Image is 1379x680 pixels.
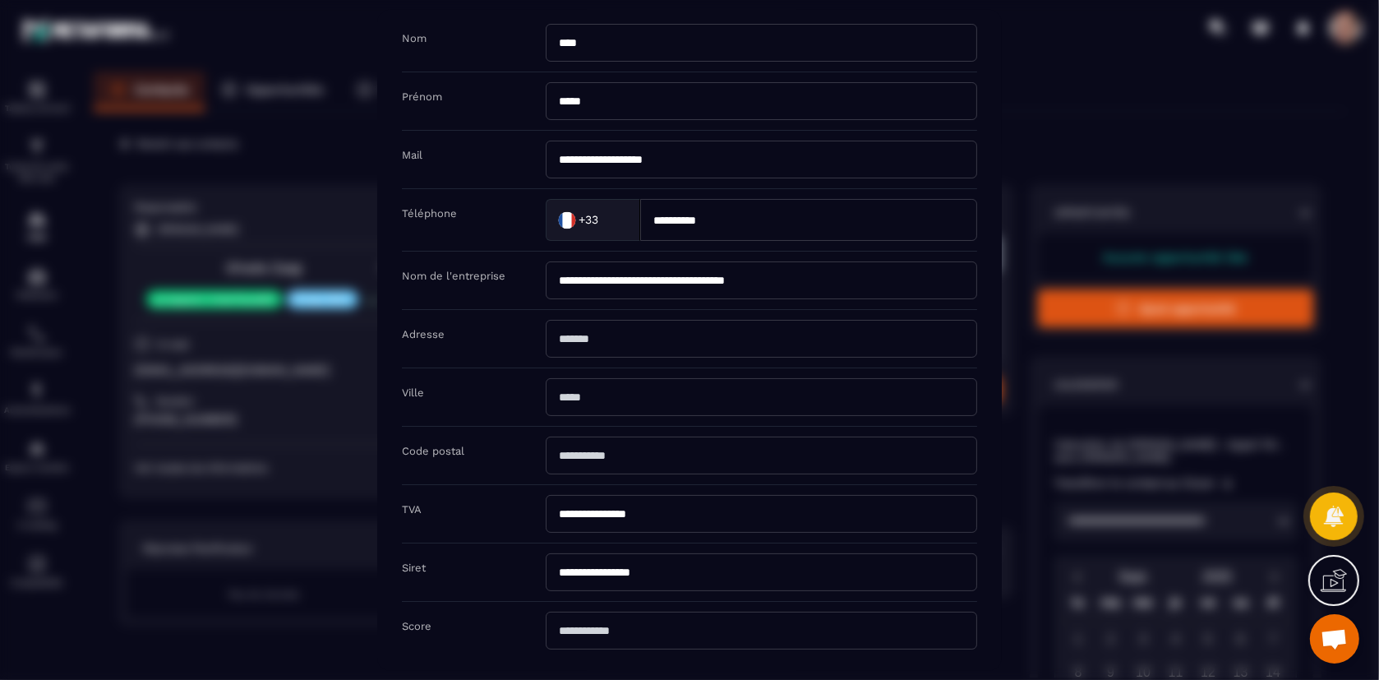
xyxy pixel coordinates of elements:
[402,619,431,631] label: Score
[602,207,623,232] input: Search for option
[402,31,427,44] label: Nom
[402,386,424,398] label: Ville
[551,203,583,236] img: Country Flag
[402,444,464,456] label: Code postal
[402,269,505,281] label: Nom de l'entreprise
[402,206,457,219] label: Téléphone
[1310,614,1359,664] div: Ouvrir le chat
[546,198,640,240] div: Search for option
[402,561,426,573] label: Siret
[402,90,442,102] label: Prénom
[402,148,422,160] label: Mail
[579,211,599,228] span: +33
[402,327,445,340] label: Adresse
[402,502,422,515] label: TVA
